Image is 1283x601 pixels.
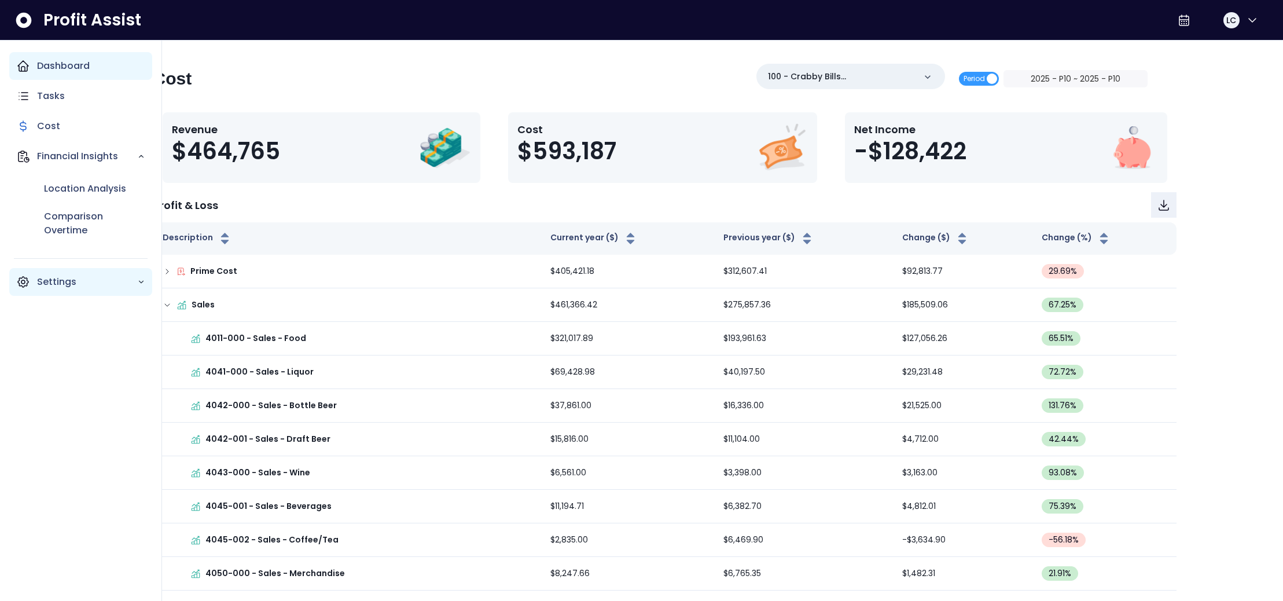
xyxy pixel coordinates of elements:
span: Profit Assist [43,10,141,31]
p: Prime Cost [190,265,237,277]
td: $6,561.00 [541,456,714,490]
td: $461,366.42 [541,288,714,322]
td: $405,421.18 [541,255,714,288]
td: $21,525.00 [893,389,1033,423]
p: 100 - Crabby Bills [GEOGRAPHIC_DATA](R365) [768,71,915,83]
p: Revenue [172,122,280,137]
td: $3,398.00 [714,456,893,490]
td: $185,509.06 [893,288,1033,322]
span: LC [1226,14,1236,26]
img: Revenue [419,122,471,174]
p: 4011-000 - Sales - Food [205,332,306,345]
span: 42.44 % [1049,433,1079,445]
button: Change ($) [902,232,969,245]
p: 4045-001 - Sales - Beverages [205,500,332,512]
p: Cost [37,119,60,133]
p: Sales [192,299,215,311]
span: 131.76 % [1049,400,1076,412]
td: $40,197.50 [714,356,893,389]
td: $6,765.35 [714,557,893,591]
p: 4045-002 - Sales - Coffee/Tea [205,534,339,546]
span: -$128,422 [854,137,966,165]
span: $464,765 [172,137,280,165]
button: 2025 - P10 ~ 2025 - P10 [1003,70,1148,87]
img: Cost [756,122,808,174]
p: Net Income [854,122,966,137]
p: 4043-000 - Sales - Wine [205,467,310,479]
p: Dashboard [37,59,90,73]
td: $4,812.01 [893,490,1033,523]
td: $11,194.71 [541,490,714,523]
img: Net Income [1106,122,1158,174]
p: 4042-001 - Sales - Draft Beer [205,433,330,445]
span: -56.18 % [1049,534,1079,546]
span: 65.51 % [1049,332,1074,345]
p: 4050-000 - Sales - Merchandise [205,567,345,580]
td: $29,231.48 [893,356,1033,389]
td: $1,482.31 [893,557,1033,591]
td: $275,857.36 [714,288,893,322]
p: Financial Insights [37,149,137,163]
span: 93.08 % [1049,467,1077,479]
td: $312,607.41 [714,255,893,288]
p: 4042-000 - Sales - Bottle Beer [205,400,337,412]
td: $92,813.77 [893,255,1033,288]
button: Previous year ($) [723,232,814,245]
td: $8,247.66 [541,557,714,591]
span: 72.72 % [1049,366,1076,378]
td: $16,336.00 [714,389,893,423]
span: 75.39 % [1049,500,1076,512]
td: $15,816.00 [541,423,714,456]
button: Description [163,232,232,245]
td: $69,428.98 [541,356,714,389]
button: Download [1151,192,1177,218]
button: Current year ($) [550,232,638,245]
p: Tasks [37,89,65,103]
td: $6,469.90 [714,523,893,557]
p: Location Analysis [44,182,126,196]
span: 29.69 % [1049,265,1077,277]
p: Comparison Overtime [44,210,145,237]
td: $3,163.00 [893,456,1033,490]
td: $127,056.26 [893,322,1033,356]
td: $11,104.00 [714,423,893,456]
p: Settings [37,275,137,289]
span: 21.91 % [1049,567,1071,580]
td: $4,712.00 [893,423,1033,456]
td: $37,861.00 [541,389,714,423]
td: -$3,634.90 [893,523,1033,557]
td: $321,017.89 [541,322,714,356]
td: $193,961.63 [714,322,893,356]
p: Profit & Loss [153,197,218,213]
span: 67.25 % [1049,299,1076,311]
p: 4041-000 - Sales - Liquor [205,366,314,378]
span: Period [964,72,985,86]
p: Cost [517,122,616,137]
button: Change (%) [1042,232,1111,245]
h2: Cost [153,68,192,89]
span: $593,187 [517,137,616,165]
td: $6,382.70 [714,490,893,523]
td: $2,835.00 [541,523,714,557]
